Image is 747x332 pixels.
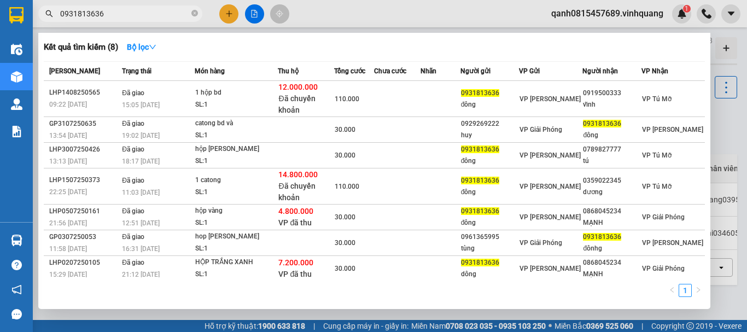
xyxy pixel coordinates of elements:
[335,152,355,159] span: 30.000
[461,187,518,198] div: đông
[583,233,621,241] span: 0931813636
[195,187,277,199] div: SL: 1
[195,243,277,255] div: SL: 1
[583,243,640,254] div: đônhg
[461,118,518,130] div: 0929269222
[122,177,144,184] span: Đã giao
[669,287,675,293] span: left
[583,257,640,269] div: 0868045234
[122,120,144,127] span: Đã giao
[122,207,144,215] span: Đã giao
[583,99,640,110] div: vĩnh
[122,245,160,253] span: 16:31 [DATE]
[334,67,365,75] span: Tổng cước
[195,143,277,155] div: hộp [PERSON_NAME]
[421,67,436,75] span: Nhãn
[695,287,702,293] span: right
[278,67,299,75] span: Thu hộ
[278,182,315,202] span: Đã chuyển khoản
[461,155,518,167] div: đông
[583,120,621,127] span: 0931813636
[583,175,640,187] div: 0359022345
[461,217,518,229] div: đông
[122,158,160,165] span: 18:17 [DATE]
[519,67,540,75] span: VP Gửi
[520,152,581,159] span: VP [PERSON_NAME]
[461,177,499,184] span: 0931813636
[195,130,277,142] div: SL: 1
[642,126,703,133] span: VP [PERSON_NAME]
[122,67,151,75] span: Trạng thái
[461,89,499,97] span: 0931813636
[583,88,640,99] div: 0919500333
[642,265,685,272] span: VP Giải Phóng
[49,118,119,130] div: GP3107250635
[692,284,705,297] li: Next Page
[666,284,679,297] button: left
[461,207,499,215] span: 0931813636
[195,205,277,217] div: hộp vàng
[195,231,277,243] div: hop [PERSON_NAME]
[641,67,668,75] span: VP Nhận
[583,155,640,167] div: tú
[49,87,119,98] div: LHP1408250565
[335,183,359,190] span: 110.000
[195,87,277,99] div: 1 hộp bd
[49,174,119,186] div: LHP1507250373
[60,8,189,20] input: Tìm tên, số ĐT hoặc mã đơn
[45,10,53,18] span: search
[642,213,685,221] span: VP Giải Phóng
[122,271,160,278] span: 21:12 [DATE]
[692,284,705,297] button: right
[49,245,87,253] span: 11:58 [DATE]
[520,126,562,133] span: VP Giải Phóng
[520,95,581,103] span: VP [PERSON_NAME]
[49,188,87,196] span: 22:25 [DATE]
[44,42,118,53] h3: Kết quả tìm kiếm ( 8 )
[583,217,640,229] div: MẠNH
[582,67,618,75] span: Người nhận
[461,269,518,280] div: dông
[195,217,277,229] div: SL: 1
[278,170,318,179] span: 14.800.000
[278,83,318,91] span: 12.000.000
[460,67,491,75] span: Người gửi
[9,7,24,24] img: logo-vxr
[679,284,691,296] a: 1
[278,270,312,278] span: VP đã thu
[49,206,119,217] div: LHP0507250161
[191,9,198,19] span: close-circle
[11,284,22,295] span: notification
[520,183,581,190] span: VP [PERSON_NAME]
[122,219,160,227] span: 12:51 [DATE]
[461,99,518,110] div: đông
[583,144,640,155] div: 0789827777
[461,130,518,141] div: huy
[278,94,315,114] span: Đã chuyển khoản
[666,284,679,297] li: Previous Page
[374,67,406,75] span: Chưa cước
[195,269,277,281] div: SL: 1
[49,231,119,243] div: GP0307250053
[642,95,672,103] span: VP Tú Mỡ
[149,43,156,51] span: down
[520,213,581,221] span: VP [PERSON_NAME]
[49,132,87,139] span: 13:54 [DATE]
[122,259,144,266] span: Đã giao
[122,145,144,153] span: Đã giao
[583,206,640,217] div: 0868045234
[520,239,562,247] span: VP Giải Phóng
[278,207,313,215] span: 4.800.000
[11,44,22,55] img: warehouse-icon
[335,126,355,133] span: 30.000
[49,67,100,75] span: [PERSON_NAME]
[461,231,518,243] div: 0961365995
[49,271,87,278] span: 15:29 [DATE]
[49,144,119,155] div: LHP3007250426
[122,132,160,139] span: 19:02 [DATE]
[642,239,703,247] span: VP [PERSON_NAME]
[49,101,87,108] span: 09:22 [DATE]
[195,174,277,187] div: 1 catong
[11,126,22,137] img: solution-icon
[335,95,359,103] span: 110.000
